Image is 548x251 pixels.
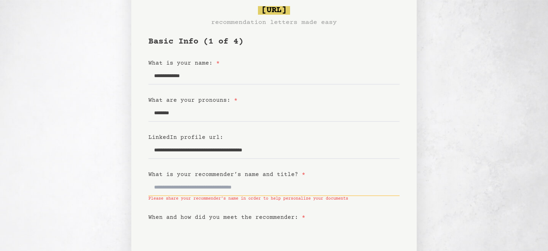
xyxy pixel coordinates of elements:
[258,6,290,15] span: [URL]
[148,134,223,141] label: LinkedIn profile url:
[148,196,400,202] span: Please share your recommender’s name in order to help personalize your documents
[148,171,305,178] label: What is your recommender’s name and title?
[148,60,220,66] label: What is your name:
[148,97,238,104] label: What are your pronouns:
[211,17,337,27] h3: recommendation letters made easy
[148,214,305,221] label: When and how did you meet the recommender:
[148,36,400,47] h1: Basic Info (1 of 4)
